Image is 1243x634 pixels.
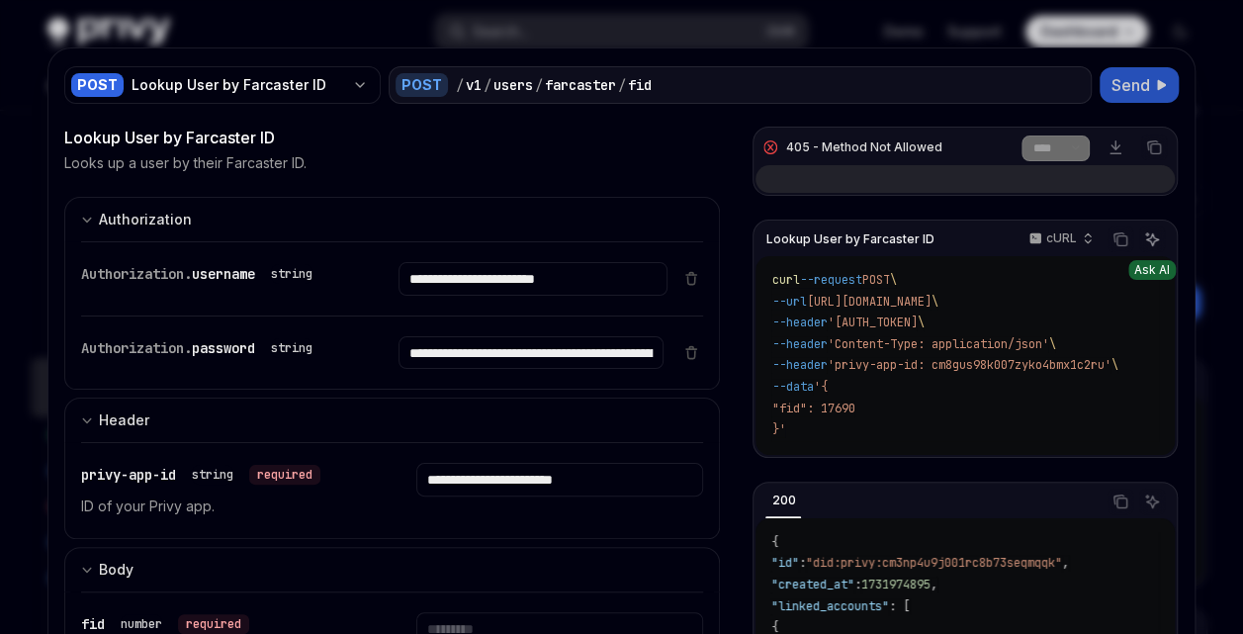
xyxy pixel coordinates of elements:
[771,555,799,571] span: "id"
[827,357,1110,373] span: 'privy-app-id: cm8gus98k007zyko4bmx1c2ru'
[799,272,861,288] span: --request
[771,357,827,373] span: --header
[545,75,616,95] div: farcaster
[535,75,543,95] div: /
[931,577,937,592] span: ,
[931,294,937,310] span: \
[1102,134,1129,161] a: Download response file
[889,598,910,614] span: : [
[771,272,799,288] span: curl
[1108,226,1133,252] button: Copy the contents from the code block
[1128,260,1176,280] div: Ask AI
[99,208,192,231] div: Authorization
[765,489,801,512] div: 200
[1046,230,1077,246] p: cURL
[1108,489,1133,514] button: Copy the contents from the code block
[1111,73,1150,97] span: Send
[917,315,924,330] span: \
[765,231,933,247] span: Lookup User by Farcaster ID
[81,339,192,357] span: Authorization.
[192,265,255,283] span: username
[618,75,626,95] div: /
[1110,357,1117,373] span: \
[1018,223,1102,256] button: cURL
[1139,226,1165,252] button: Ask AI
[81,265,192,283] span: Authorization.
[785,139,941,155] div: 405 - Method Not Allowed
[813,379,827,395] span: '{
[628,75,652,95] div: fid
[1062,555,1069,571] span: ,
[64,64,381,106] button: POSTLookup User by Farcaster ID
[399,336,665,369] input: Enter password
[799,555,806,571] span: :
[679,344,703,360] button: Delete item
[771,336,827,352] span: --header
[64,197,720,241] button: Expand input section
[854,577,861,592] span: :
[456,75,464,95] div: /
[416,463,704,497] input: Enter privy-app-id
[493,75,533,95] div: users
[64,398,720,442] button: Expand input section
[192,339,255,357] span: password
[71,73,124,97] div: POST
[771,598,889,614] span: "linked_accounts"
[755,165,1175,193] div: Response content
[1021,136,1090,161] select: Select response section
[771,294,806,310] span: --url
[861,577,931,592] span: 1731974895
[64,547,720,591] button: Expand input section
[771,401,854,416] span: "fid": 17690
[771,421,785,437] span: }'
[178,614,249,634] div: required
[81,463,320,487] div: privy-app-id
[1141,135,1167,160] button: Copy the contents from the code block
[679,270,703,286] button: Delete item
[81,466,176,484] span: privy-app-id
[827,336,1048,352] span: 'Content-Type: application/json'
[484,75,491,95] div: /
[771,534,778,550] span: {
[81,336,320,360] div: Authorization.password
[861,272,889,288] span: POST
[81,615,105,633] span: fid
[249,465,320,485] div: required
[771,315,827,330] span: --header
[827,315,917,330] span: '[AUTH_TOKEN]
[806,555,1062,571] span: "did:privy:cm3np4u9j001rc8b73seqmqqk"
[466,75,482,95] div: v1
[1139,489,1165,514] button: Ask AI
[64,126,720,149] div: Lookup User by Farcaster ID
[1048,336,1055,352] span: \
[1100,67,1179,103] button: Send
[771,379,813,395] span: --data
[81,262,320,286] div: Authorization.username
[889,272,896,288] span: \
[99,408,149,432] div: Header
[399,262,668,296] input: Enter username
[771,577,854,592] span: "created_at"
[99,558,133,582] div: Body
[132,75,344,95] div: Lookup User by Farcaster ID
[81,495,369,518] p: ID of your Privy app.
[806,294,931,310] span: [URL][DOMAIN_NAME]
[396,73,448,97] div: POST
[64,153,307,173] p: Looks up a user by their Farcaster ID.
